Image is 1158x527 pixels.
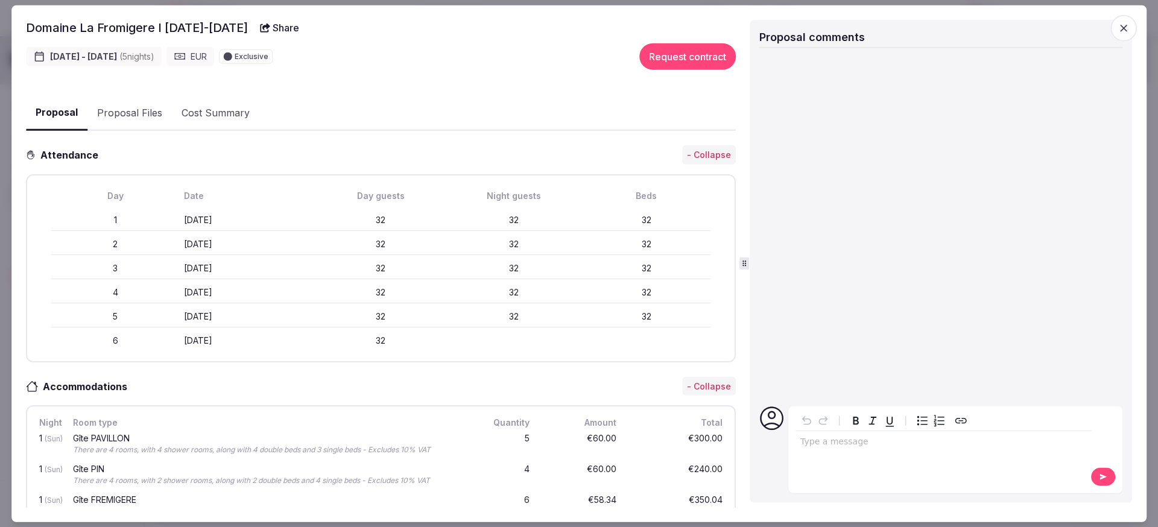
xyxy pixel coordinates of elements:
div: 2 [51,238,179,250]
span: ( 5 night s ) [119,51,154,62]
span: Exclusive [235,53,268,60]
div: Date [184,190,312,202]
div: €60.00 [542,432,619,458]
div: 1 [37,493,61,519]
div: There are 6 rooms, with 2 shower rooms, along with 5 double beds and 1 single bed - Excludes 10% VAT [73,506,462,517]
div: [DATE] [184,335,312,347]
div: €350.04 [628,493,725,519]
div: 3 [51,262,179,274]
div: 1 [51,213,179,226]
div: [DATE] [184,238,312,250]
div: 4 [51,286,179,298]
span: Proposal comments [759,31,865,43]
h2: Domaine La Fromigere I [DATE]-[DATE] [26,19,248,36]
div: 32 [450,286,578,298]
div: Day guests [317,190,445,202]
div: 32 [317,238,445,250]
div: There are 4 rooms, with 4 shower rooms, along with 4 double beds and 3 single beds - Excludes 10%... [73,445,462,455]
button: - Collapse [682,377,736,396]
div: Night [37,416,61,429]
div: 1 [37,432,61,458]
div: Gîte PIN [73,465,462,473]
div: 6 [474,493,532,519]
div: Gîte FREMIGERE [73,496,462,504]
div: 32 [450,310,578,322]
div: 32 [583,310,710,322]
div: 32 [583,286,710,298]
div: 1 [37,462,61,488]
div: [DATE] [184,310,312,322]
span: [DATE] - [DATE] [50,51,154,63]
div: 32 [583,262,710,274]
div: [DATE] [184,213,312,226]
button: Cost Summary [172,95,259,130]
div: €60.00 [542,462,619,488]
div: 5 [474,432,532,458]
button: - Collapse [682,145,736,165]
div: Total [628,416,725,429]
button: Create link [952,412,969,429]
div: 32 [317,213,445,226]
button: Bold [847,412,864,429]
div: 4 [474,462,532,488]
div: Amount [542,416,619,429]
button: Share [253,17,306,39]
div: [DATE] [184,286,312,298]
div: €300.00 [628,432,725,458]
div: Quantity [474,416,532,429]
div: Gîte PAVILLON [73,434,462,443]
button: Underline [881,412,898,429]
button: Numbered list [931,412,948,429]
span: (Sun) [45,465,63,474]
div: 6 [51,335,179,347]
button: Proposal Files [87,95,172,130]
div: Room type [71,416,464,429]
div: 32 [583,213,710,226]
div: 32 [317,262,445,274]
h3: Accommodations [38,379,139,393]
div: 32 [317,310,445,322]
div: Night guests [450,190,578,202]
span: (Sun) [45,496,63,505]
button: Italic [864,412,881,429]
div: 32 [317,286,445,298]
button: Bulleted list [914,412,931,429]
button: Request contract [639,43,736,70]
div: There are 4 rooms, with 2 shower rooms, along with 2 double beds and 4 single beds - Excludes 10%... [73,476,462,486]
div: 32 [583,238,710,250]
div: 5 [51,310,179,322]
div: toggle group [914,412,948,429]
div: editable markdown [796,431,1091,455]
div: Day [51,190,179,202]
button: Proposal [26,95,87,131]
div: 32 [450,238,578,250]
div: EUR [166,47,214,66]
div: [DATE] [184,262,312,274]
div: €240.00 [628,462,725,488]
div: 32 [450,262,578,274]
div: €58.34 [542,493,619,519]
div: 32 [450,213,578,226]
div: 32 [317,335,445,347]
span: (Sun) [45,434,63,443]
h3: Attendance [36,148,108,162]
div: Beds [583,190,710,202]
